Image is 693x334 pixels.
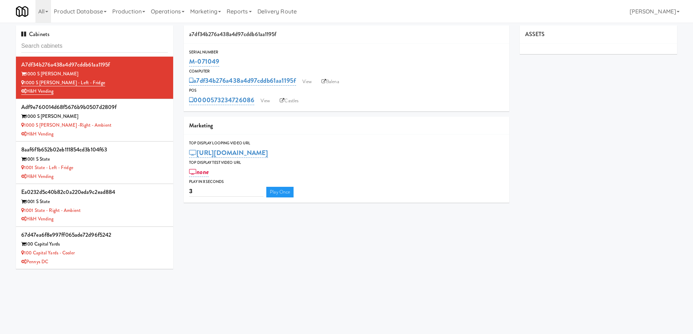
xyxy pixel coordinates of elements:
div: a7df34b276a438a4d97cddb61aa1195f [184,25,509,44]
a: Castles [276,96,302,106]
a: View [299,76,315,87]
div: 8aaf6f1b652b02eb111854cd3b104f63 [21,144,168,155]
div: Serial Number [189,49,504,56]
span: Marketing [189,121,213,129]
a: 1000 S [PERSON_NAME] - Left - Fridge [21,79,105,86]
div: 1000 S [PERSON_NAME] [21,112,168,121]
div: ea0232d5c40b82c0a220eda9c2ead884 [21,187,168,197]
div: adf9e760014d68f5676b9b0507d2809f [21,102,168,113]
li: adf9e760014d68f5676b9b0507d2809f1000 S [PERSON_NAME] 1000 S [PERSON_NAME] -Right - AmbientH&H Ven... [16,99,173,142]
li: ea0232d5c40b82c0a220eda9c2ead8841001 S State 1001 State - Right - AmbientH&H Vending [16,184,173,226]
a: 100 Capital Yards - Cooler [21,249,75,256]
div: 1001 S State [21,197,168,206]
div: POS [189,87,504,94]
div: Play in X seconds [189,178,504,185]
a: 1000 S [PERSON_NAME] -Right - Ambient [21,122,112,128]
a: 0000573234726086 [189,95,254,105]
a: Balena [318,76,343,87]
a: M-071049 [189,57,219,67]
span: Cabinets [21,30,50,38]
div: Top Display Looping Video Url [189,140,504,147]
div: 100 Capital Yards [21,240,168,249]
a: Play Once [266,187,294,197]
a: [URL][DOMAIN_NAME] [189,148,268,158]
img: Micromart [16,5,28,18]
a: a7df34b276a438a4d97cddb61aa1195f [189,76,296,86]
a: 1001 State - Right - Ambient [21,207,81,214]
a: H&H Vending [21,173,53,180]
a: H&H Vending [21,215,53,222]
input: Search cabinets [21,40,168,53]
a: View [257,96,273,106]
div: Top Display Test Video Url [189,159,504,166]
div: a7df34b276a438a4d97cddb61aa1195f [21,59,168,70]
a: H&H Vending [21,131,53,137]
li: 8aaf6f1b652b02eb111854cd3b104f631001 S State 1001 State - Left - FridgeH&H Vending [16,142,173,184]
div: Computer [189,68,504,75]
a: none [189,167,209,177]
li: 67d47ea6f8e997ff065ade72d96f5242100 Capital Yards 100 Capital Yards - CoolerPennys DC [16,227,173,269]
li: a7df34b276a438a4d97cddb61aa1195f1000 S [PERSON_NAME] 1000 S [PERSON_NAME] - Left - FridgeH&H Vending [16,57,173,99]
a: H&H Vending [21,88,53,95]
div: 1000 S [PERSON_NAME] [21,70,168,79]
span: ASSETS [525,30,545,38]
a: Pennys DC [21,258,48,265]
a: 1001 State - Left - Fridge [21,164,73,171]
div: 67d47ea6f8e997ff065ade72d96f5242 [21,230,168,240]
div: 1001 S State [21,155,168,164]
